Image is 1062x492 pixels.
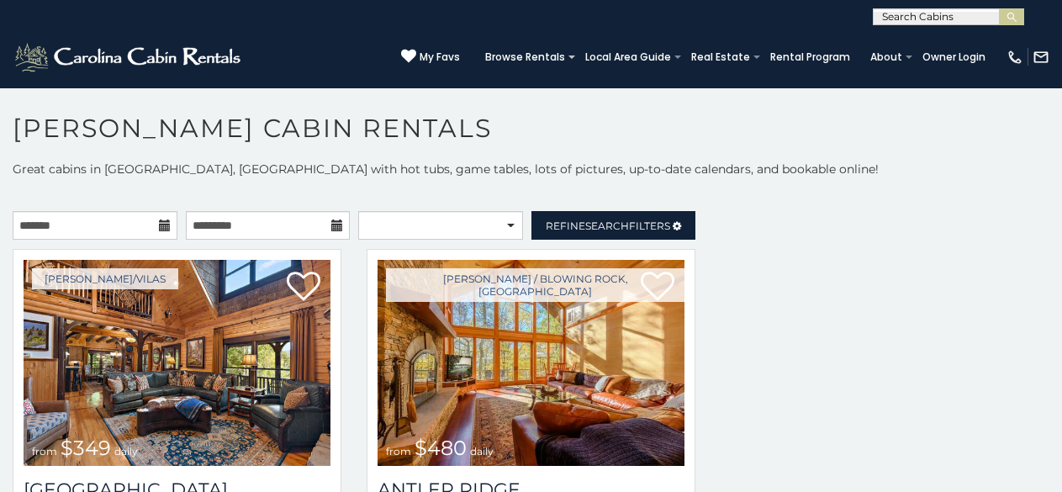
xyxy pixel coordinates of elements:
[13,40,246,74] img: White-1-2.png
[531,211,696,240] a: RefineSearchFilters
[378,260,684,466] a: from $480 daily
[24,260,330,466] img: 1714398500_thumbnail.jpeg
[862,45,911,69] a: About
[577,45,679,69] a: Local Area Guide
[914,45,994,69] a: Owner Login
[762,45,859,69] a: Rental Program
[1007,49,1023,66] img: phone-regular-white.png
[420,50,460,65] span: My Favs
[32,268,178,289] a: [PERSON_NAME]/Vilas
[401,49,460,66] a: My Favs
[1033,49,1049,66] img: mail-regular-white.png
[546,220,670,232] span: Refine Filters
[114,445,138,458] span: daily
[585,220,629,232] span: Search
[470,445,494,458] span: daily
[32,445,57,458] span: from
[415,436,467,460] span: $480
[386,445,411,458] span: from
[24,260,330,466] a: from $349 daily
[61,436,111,460] span: $349
[386,268,684,302] a: [PERSON_NAME] / Blowing Rock, [GEOGRAPHIC_DATA]
[683,45,758,69] a: Real Estate
[477,45,573,69] a: Browse Rentals
[287,270,320,305] a: Add to favorites
[378,260,684,466] img: 1714397585_thumbnail.jpeg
